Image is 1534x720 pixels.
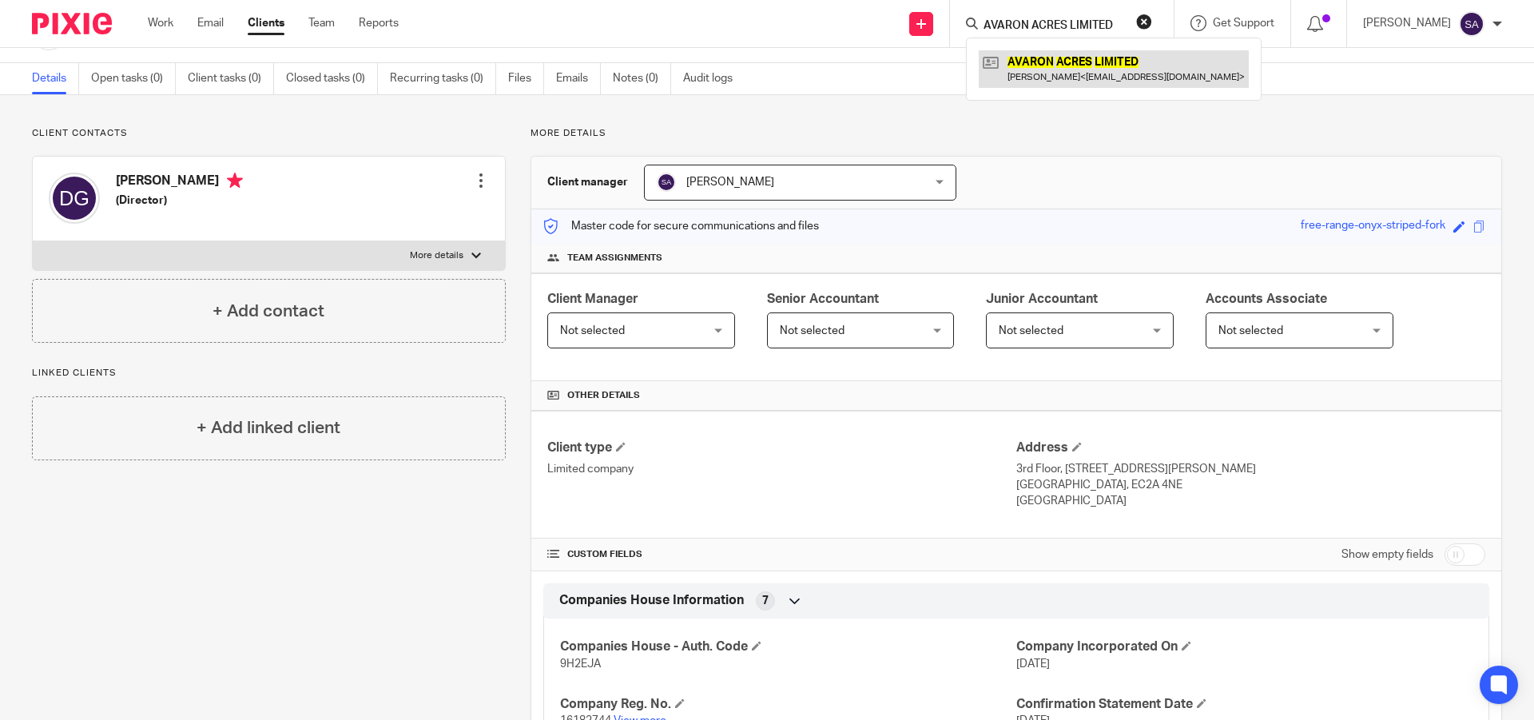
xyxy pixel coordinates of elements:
[508,63,544,94] a: Files
[547,461,1016,477] p: Limited company
[359,15,399,31] a: Reports
[390,63,496,94] a: Recurring tasks (0)
[560,325,625,336] span: Not selected
[116,173,243,193] h4: [PERSON_NAME]
[683,63,745,94] a: Audit logs
[1206,292,1327,305] span: Accounts Associate
[556,63,601,94] a: Emails
[1016,477,1485,493] p: [GEOGRAPHIC_DATA], EC2A 4NE
[32,63,79,94] a: Details
[547,292,638,305] span: Client Manager
[567,252,662,265] span: Team assignments
[1016,658,1050,670] span: [DATE]
[1016,638,1472,655] h4: Company Incorporated On
[1218,325,1283,336] span: Not selected
[560,658,601,670] span: 9H2EJA
[560,696,1016,713] h4: Company Reg. No.
[188,63,274,94] a: Client tasks (0)
[547,440,1016,456] h4: Client type
[197,15,224,31] a: Email
[531,127,1502,140] p: More details
[410,249,463,262] p: More details
[982,19,1126,34] input: Search
[780,325,844,336] span: Not selected
[1341,547,1433,563] label: Show empty fields
[762,593,769,609] span: 7
[547,548,1016,561] h4: CUSTOM FIELDS
[560,638,1016,655] h4: Companies House - Auth. Code
[197,416,340,440] h4: + Add linked client
[1136,14,1152,30] button: Clear
[657,173,676,192] img: svg%3E
[1213,18,1274,29] span: Get Support
[567,389,640,402] span: Other details
[116,193,243,209] h5: (Director)
[308,15,335,31] a: Team
[148,15,173,31] a: Work
[32,127,506,140] p: Client contacts
[999,325,1063,336] span: Not selected
[686,177,774,188] span: [PERSON_NAME]
[543,218,819,234] p: Master code for secure communications and files
[1016,440,1485,456] h4: Address
[32,367,506,380] p: Linked clients
[286,63,378,94] a: Closed tasks (0)
[559,592,744,609] span: Companies House Information
[49,173,100,224] img: svg%3E
[1016,493,1485,509] p: [GEOGRAPHIC_DATA]
[32,13,112,34] img: Pixie
[547,174,628,190] h3: Client manager
[248,15,284,31] a: Clients
[613,63,671,94] a: Notes (0)
[1363,15,1451,31] p: [PERSON_NAME]
[1016,696,1472,713] h4: Confirmation Statement Date
[1016,461,1485,477] p: 3rd Floor, [STREET_ADDRESS][PERSON_NAME]
[227,173,243,189] i: Primary
[1459,11,1484,37] img: svg%3E
[213,299,324,324] h4: + Add contact
[91,63,176,94] a: Open tasks (0)
[986,292,1098,305] span: Junior Accountant
[767,292,879,305] span: Senior Accountant
[1301,217,1445,236] div: free-range-onyx-striped-fork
